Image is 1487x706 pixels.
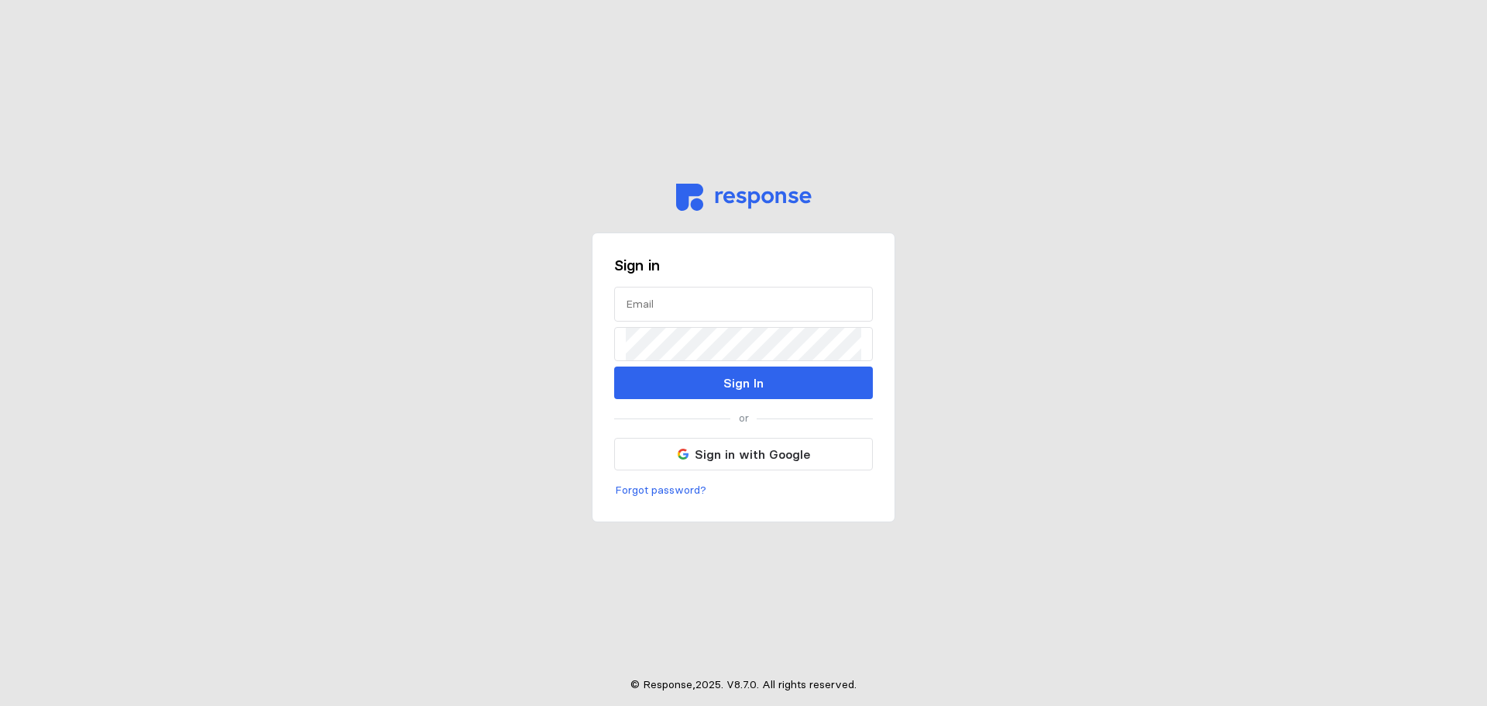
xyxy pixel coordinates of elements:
p: or [739,410,749,427]
img: svg%3e [678,449,689,460]
p: Sign In [723,374,764,393]
input: Email [626,288,861,321]
button: Forgot password? [614,481,707,500]
p: Forgot password? [615,482,706,499]
img: svg%3e [676,184,812,211]
p: © Response, 2025 . V 8.7.0 . All rights reserved. [630,677,857,694]
p: Sign in with Google [695,445,810,464]
h3: Sign in [614,255,873,276]
button: Sign In [614,367,873,399]
button: Sign in with Google [614,438,873,470]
